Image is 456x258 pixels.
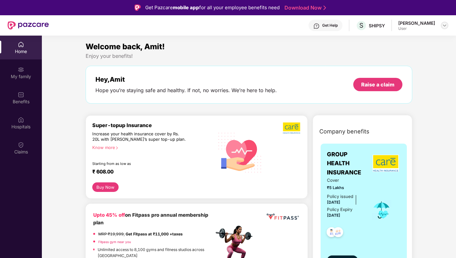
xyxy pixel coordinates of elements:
[361,81,394,88] div: Raise a claim
[8,21,49,30] img: New Pazcare Logo
[18,66,24,73] img: svg+xml;base64,PHN2ZyB3aWR0aD0iMjAiIGhlaWdodD0iMjAiIHZpZXdCb3g9IjAgMCAyMCAyMCIgZmlsbD0ibm9uZSIgeG...
[369,23,385,29] div: SHIPSY
[359,22,363,29] span: S
[327,185,363,191] span: ₹5 Lakhs
[18,41,24,48] img: svg+xml;base64,PHN2ZyBpZD0iSG9tZSIgeG1sbnM9Imh0dHA6Ly93d3cudzMub3JnLzIwMDAvc3ZnIiB3aWR0aD0iMjAiIG...
[173,4,199,10] strong: mobile app
[327,193,353,200] div: Policy issued
[313,23,320,29] img: svg+xml;base64,PHN2ZyBpZD0iSGVscC0zMngzMiIgeG1sbnM9Imh0dHA6Ly93d3cudzMub3JnLzIwMDAvc3ZnIiB3aWR0aD...
[93,212,125,218] b: Upto 45% off
[265,211,300,222] img: fppp.png
[18,117,24,123] img: svg+xml;base64,PHN2ZyBpZD0iSG9zcGl0YWxzIiB4bWxucz0iaHR0cDovL3d3dy53My5vcmcvMjAwMC9zdmciIHdpZHRoPS...
[92,122,214,128] div: Super-topup Insurance
[126,232,183,236] strong: Get Fitpass at ₹11,000 +taxes
[92,161,187,166] div: Starting from as low as
[86,53,413,59] div: Enjoy your benefits!
[327,150,371,177] span: GROUP HEALTH INSURANCE
[18,142,24,148] img: svg+xml;base64,PHN2ZyBpZD0iQ2xhaW0iIHhtbG5zPSJodHRwOi8vd3d3LnczLm9yZy8yMDAwL3N2ZyIgd2lkdGg9IjIwIi...
[86,42,165,51] span: Welcome back, Amit!
[319,127,369,136] span: Company benefits
[115,146,119,150] span: right
[93,212,208,226] b: on Fitpass pro annual membership plan
[134,4,141,11] img: Logo
[373,155,399,172] img: insurerLogo
[327,177,363,184] span: Cover
[18,92,24,98] img: svg+xml;base64,PHN2ZyBpZD0iQmVuZWZpdHMiIHhtbG5zPSJodHRwOi8vd3d3LnczLm9yZy8yMDAwL3N2ZyIgd2lkdGg9Ij...
[92,182,119,192] button: Buy Now
[98,232,125,236] del: MRP ₹19,999,
[323,4,326,11] img: Stroke
[95,76,277,83] div: Hey, Amit
[145,4,280,11] div: Get Pazcare for all your employee benefits need
[92,168,208,176] div: ₹ 608.00
[283,122,301,134] img: b5dec4f62d2307b9de63beb79f102df3.png
[324,225,339,241] img: svg+xml;base64,PHN2ZyB4bWxucz0iaHR0cDovL3d3dy53My5vcmcvMjAwMC9zdmciIHdpZHRoPSI0OC45NDMiIGhlaWdodD...
[398,26,435,31] div: User
[322,23,338,28] div: Get Help
[98,240,131,244] a: Fitpass gym near you
[442,23,447,28] img: svg+xml;base64,PHN2ZyBpZD0iRHJvcGRvd24tMzJ4MzIiIHhtbG5zPSJodHRwOi8vd3d3LnczLm9yZy8yMDAwL3N2ZyIgd2...
[327,200,340,205] span: [DATE]
[330,225,346,241] img: svg+xml;base64,PHN2ZyB4bWxucz0iaHR0cDovL3d3dy53My5vcmcvMjAwMC9zdmciIHdpZHRoPSI0OC45NDMiIGhlaWdodD...
[214,126,266,179] img: svg+xml;base64,PHN2ZyB4bWxucz0iaHR0cDovL3d3dy53My5vcmcvMjAwMC9zdmciIHhtbG5zOnhsaW5rPSJodHRwOi8vd3...
[327,213,340,218] span: [DATE]
[284,4,324,11] a: Download Now
[327,206,352,213] div: Policy Expiry
[95,87,277,94] div: Hope you’re staying safe and healthy. If not, no worries. We’re here to help.
[371,200,392,221] img: icon
[92,131,187,142] div: Increase your health insurance cover by Rs. 20L with [PERSON_NAME]’s super top-up plan.
[92,145,210,149] div: Know more
[398,20,435,26] div: [PERSON_NAME]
